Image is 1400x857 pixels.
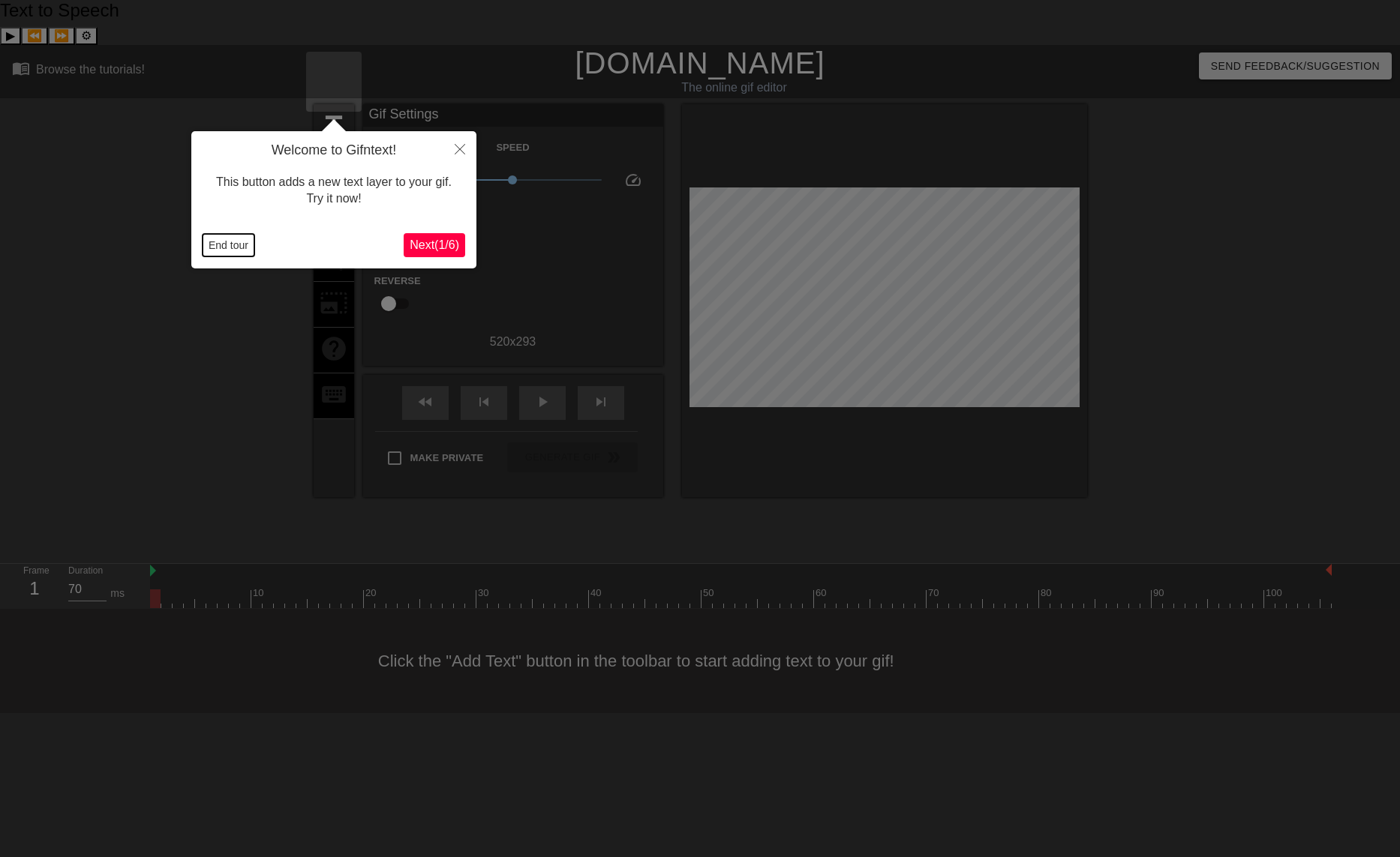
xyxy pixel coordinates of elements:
div: This button adds a new text layer to your gif. Try it now! [203,159,465,223]
h4: Welcome to Gifntext! [203,142,465,159]
button: Next [404,233,465,257]
button: End tour [203,234,254,256]
span: Next ( 1 / 6 ) [410,238,459,251]
button: Close [443,131,476,166]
